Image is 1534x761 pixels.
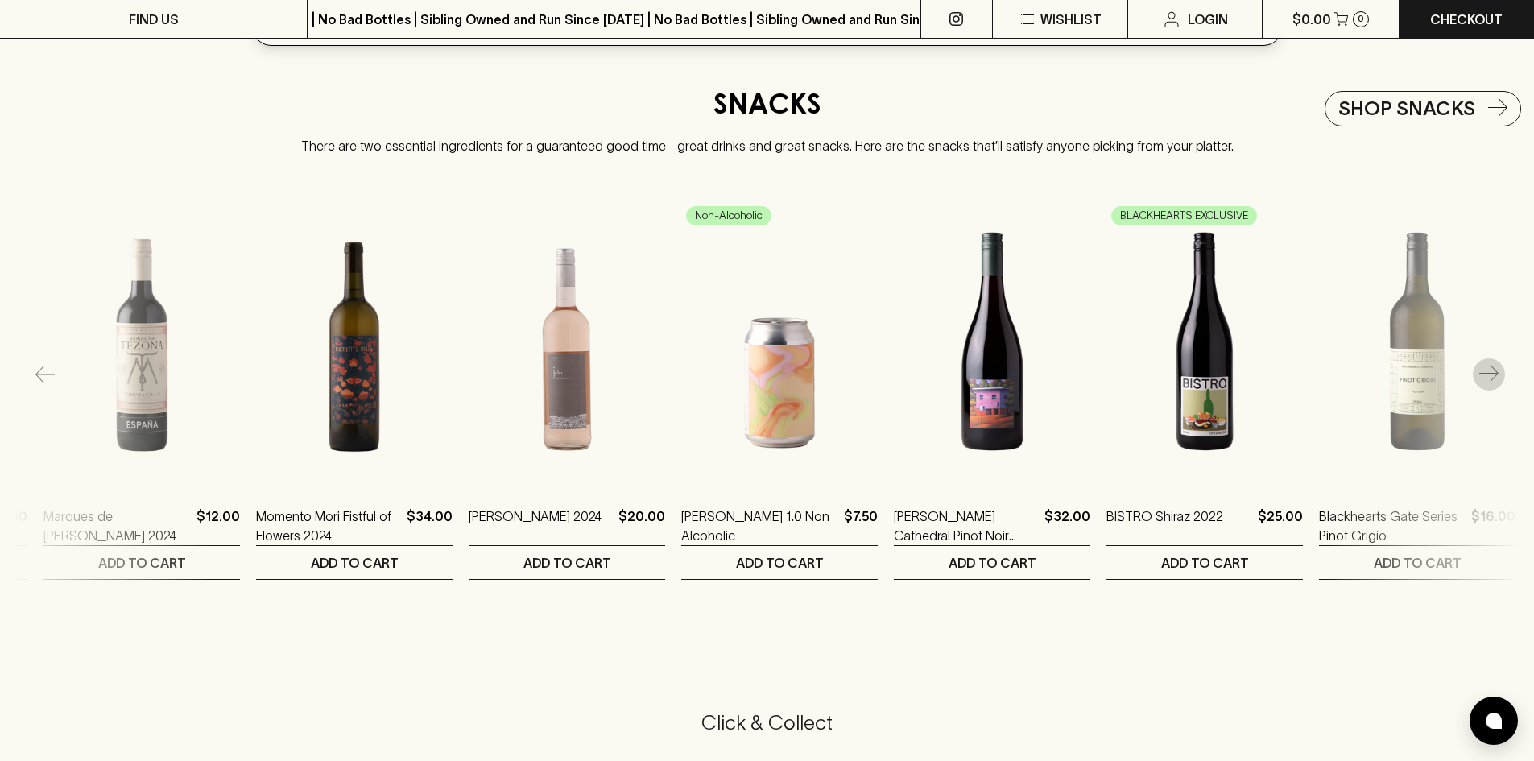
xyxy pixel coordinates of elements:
[1358,14,1364,23] p: 0
[894,546,1090,579] button: ADD TO CART
[681,546,878,579] button: ADD TO CART
[256,546,453,579] button: ADD TO CART
[844,507,878,545] p: $7.50
[618,507,665,545] p: $20.00
[1430,10,1503,29] p: Checkout
[1040,10,1102,29] p: Wishlist
[1319,201,1515,482] img: Blackhearts Gate Series Pinot Grigio
[1471,507,1515,545] p: $16.00
[129,10,179,29] p: FIND US
[713,91,821,125] h4: SNACKS
[523,553,611,573] p: ADD TO CART
[894,201,1090,482] img: William Downie Cathedral Pinot Noir 2024
[1292,10,1331,29] p: $0.00
[949,553,1036,573] p: ADD TO CART
[1486,713,1502,729] img: bubble-icon
[1325,91,1521,126] a: SHOP SNACKS
[1374,553,1462,573] p: ADD TO CART
[1044,507,1090,545] p: $32.00
[196,507,240,545] p: $12.00
[894,507,1038,545] a: [PERSON_NAME] Cathedral Pinot Noir 2024
[1338,96,1475,122] h5: SHOP SNACKS
[1319,546,1515,579] button: ADD TO CART
[1188,10,1228,29] p: Login
[43,546,240,579] button: ADD TO CART
[43,201,240,482] img: Marques de Tezona Tempranillo 2024
[301,125,1234,155] p: There are two essential ingredients for a guaranteed good time—great drinks and great snacks. Her...
[469,507,602,545] a: [PERSON_NAME] 2024
[43,507,190,545] a: Marques de [PERSON_NAME] 2024
[98,553,186,573] p: ADD TO CART
[736,553,824,573] p: ADD TO CART
[681,201,878,482] img: TINA 1.0 Non Alcoholic
[469,546,665,579] button: ADD TO CART
[1319,507,1465,545] a: Blackhearts Gate Series Pinot Grigio
[256,507,400,545] a: Momento Mori Fistful of Flowers 2024
[311,553,399,573] p: ADD TO CART
[1106,201,1303,482] img: BISTRO Shiraz 2022
[407,507,453,545] p: $34.00
[681,507,837,545] a: [PERSON_NAME] 1.0 Non Alcoholic
[1106,507,1223,545] a: BISTRO Shiraz 2022
[1161,553,1249,573] p: ADD TO CART
[1106,546,1303,579] button: ADD TO CART
[256,201,453,482] img: Momento Mori Fistful of Flowers 2024
[469,201,665,482] img: Jules Rosé 2024
[19,709,1515,736] h5: Click & Collect
[1258,507,1303,545] p: $25.00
